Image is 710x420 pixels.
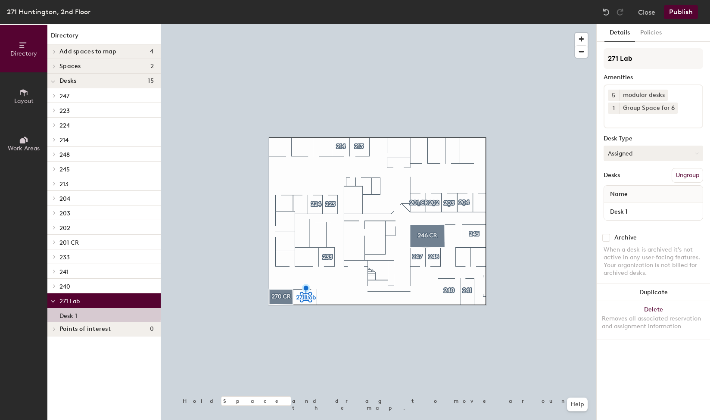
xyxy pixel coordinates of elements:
div: 271 Huntington, 2nd Floor [7,6,90,17]
span: 248 [59,151,70,159]
span: Directory [10,50,37,57]
div: Desks [604,172,620,179]
button: Help [567,398,588,411]
button: DeleteRemoves all associated reservation and assignment information [597,301,710,339]
div: Group Space for 6 [619,103,678,114]
div: When a desk is archived it's not active in any user-facing features. Your organization is not bil... [604,246,703,277]
span: 203 [59,210,70,217]
img: Undo [602,8,610,16]
button: Details [604,24,635,42]
span: 271 Lab [59,298,80,305]
span: 201 CR [59,239,79,246]
span: 247 [59,93,69,100]
div: Removes all associated reservation and assignment information [602,315,705,330]
button: Duplicate [597,284,710,301]
span: 202 [59,224,70,232]
span: Desks [59,78,76,84]
span: 204 [59,195,70,202]
span: Spaces [59,63,81,70]
div: Archive [614,234,637,241]
span: 2 [150,63,154,70]
span: Add spaces to map [59,48,117,55]
button: Publish [664,5,698,19]
button: 5 [608,90,619,101]
span: 1 [613,104,615,113]
button: Ungroup [672,168,703,183]
img: Redo [616,8,624,16]
div: modular desks [619,90,668,101]
span: 213 [59,180,69,188]
span: 214 [59,137,69,144]
span: 4 [150,48,154,55]
span: Points of interest [59,326,111,333]
button: Assigned [604,146,703,161]
span: 15 [148,78,154,84]
p: Desk 1 [59,310,77,320]
button: Close [638,5,655,19]
div: Amenities [604,74,703,81]
input: Unnamed desk [606,205,701,218]
span: Work Areas [8,145,40,152]
div: Desk Type [604,135,703,142]
h1: Directory [47,31,161,44]
button: Policies [635,24,667,42]
span: 224 [59,122,70,129]
span: Name [606,187,632,202]
span: 245 [59,166,70,173]
span: 5 [612,91,615,100]
span: 0 [150,326,154,333]
span: 241 [59,268,69,276]
span: 223 [59,107,70,115]
button: 1 [608,103,619,114]
span: 233 [59,254,70,261]
span: 240 [59,283,70,290]
span: Layout [14,97,34,105]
